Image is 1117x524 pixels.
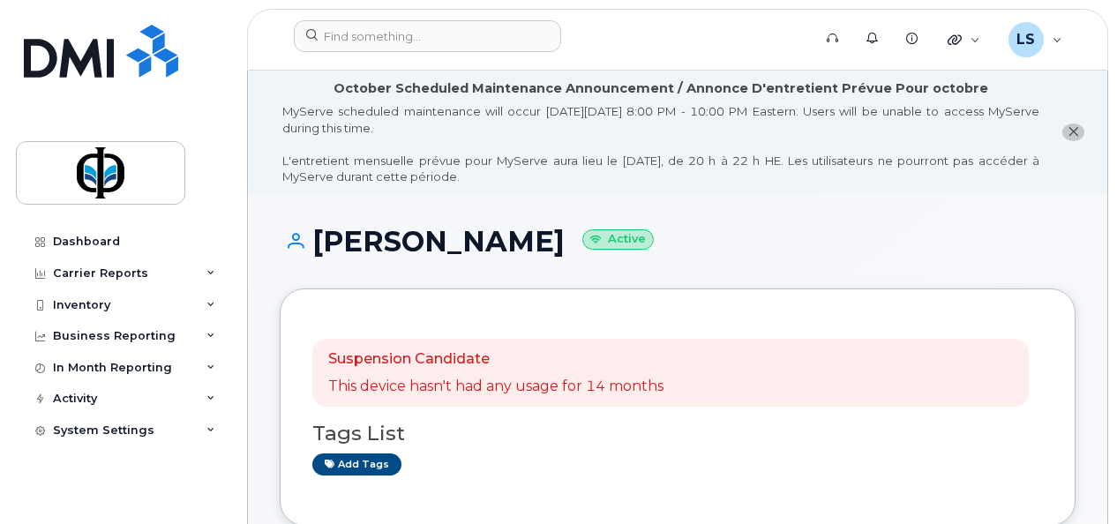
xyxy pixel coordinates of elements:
[328,349,663,370] p: Suspension Candidate
[280,226,1076,257] h1: [PERSON_NAME]
[334,79,988,98] div: October Scheduled Maintenance Announcement / Annonce D'entretient Prévue Pour octobre
[328,377,663,397] p: This device hasn't had any usage for 14 months
[582,229,654,250] small: Active
[282,103,1039,185] div: MyServe scheduled maintenance will occur [DATE][DATE] 8:00 PM - 10:00 PM Eastern. Users will be u...
[1062,124,1084,142] button: close notification
[312,453,401,475] a: Add tags
[312,423,1043,445] h3: Tags List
